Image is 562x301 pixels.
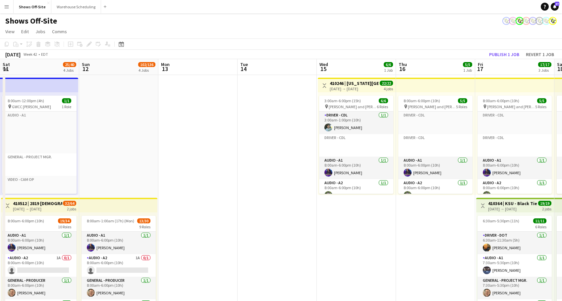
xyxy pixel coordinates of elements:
span: View [5,29,15,35]
span: 6 Roles [535,224,546,229]
app-card-role: Audio - A11/18:00am-6:00pm (10h)[PERSON_NAME] [478,157,552,179]
span: Comms [52,29,67,35]
div: 4 Jobs [139,68,155,73]
div: [DATE] [5,51,21,58]
span: [PERSON_NAME] and [PERSON_NAME] Convocation Center [329,104,377,109]
span: [PERSON_NAME] and [PERSON_NAME] Convocation Center [487,104,535,109]
span: 11/11 [533,218,546,223]
span: Edit [21,29,29,35]
app-card-role: General - Producer1/18:00am-6:00pm (10h)[PERSON_NAME] [82,277,156,299]
span: Jobs [35,29,45,35]
span: GWCC [PERSON_NAME] [12,104,51,109]
app-card-role-placeholder: General - Project Mgr. [2,153,77,176]
span: 16 [398,65,407,73]
div: 3 Jobs [538,68,551,73]
div: 1 Job [463,68,472,73]
div: EDT [41,52,48,57]
span: Sun [82,61,90,67]
app-card-role: General - Producer1/18:00am-6:00pm (10h)[PERSON_NAME] [2,277,77,299]
span: Tue [240,61,248,67]
span: 5/5 [463,62,472,67]
div: [DATE] → [DATE] [488,206,537,211]
span: 13 [160,65,170,73]
div: [DATE] → [DATE] [330,86,379,91]
span: Fri [478,61,483,67]
app-card-role: Audio - A11/18:00am-6:00pm (10h)[PERSON_NAME] [319,157,393,179]
span: 8:00am-6:00pm (10h) [404,98,440,103]
app-card-role: Audio - A21A0/18:00am-6:00pm (10h) [2,254,77,277]
span: 10 Roles [58,224,71,229]
app-user-avatar: Labor Coordinator [529,17,537,25]
span: 5/5 [537,98,546,103]
app-card-role: Audio - A21/18:00am-6:00pm (10h)[PERSON_NAME] [319,179,393,202]
span: Mon [161,61,170,67]
span: 13/30 [137,218,150,223]
app-card-role: Driver - CDL1/13:00am-1:00pm (10h)[PERSON_NAME] [319,112,393,134]
app-user-avatar: Labor Coordinator [509,17,517,25]
span: 14 [239,65,248,73]
a: Comms [49,27,70,36]
div: [DATE] → [DATE] [13,206,62,211]
button: Revert 1 job [523,50,557,59]
app-card-role-placeholder: Driver - CDL [398,112,473,134]
app-user-avatar: Labor Coordinator [516,17,524,25]
app-card-role: Audio - A21/18:00am-6:00pm (10h)[PERSON_NAME] [478,179,552,202]
app-job-card: 8:00am-6:00pm (10h)5/5 [PERSON_NAME] and [PERSON_NAME] Convocation Center5 RolesDriver - CDLDrive... [478,96,552,194]
button: Shows Off-Site [14,0,51,13]
span: 1 Role [62,104,71,109]
span: 5/5 [458,98,467,103]
app-card-role-placeholder: Driver - CDL [478,112,552,134]
app-card-role: Audio - A11/17:30am-5:30pm (10h)[PERSON_NAME] [478,254,552,277]
a: 27 [551,3,559,11]
button: Publish 1 job [486,50,522,59]
span: Week 42 [22,52,38,57]
app-user-avatar: Labor Coordinator [542,17,550,25]
div: 8:00am-6:00pm (10h)5/5 [PERSON_NAME] and [PERSON_NAME] Convocation Center5 RolesDriver - CDLDrive... [398,96,473,194]
span: 25/40 [63,62,76,67]
span: 6/6 [384,62,393,67]
app-user-avatar: Labor Coordinator [535,17,543,25]
span: 19/19 [538,201,551,206]
span: 8:00am-6:00pm (10h) [8,218,44,223]
span: Wed [319,61,328,67]
div: 2 jobs [67,206,76,211]
a: View [3,27,17,36]
a: Jobs [33,27,48,36]
span: 8:00am-1:00am (17h) (Mon) [87,218,134,223]
span: 12 [81,65,90,73]
h3: 410512 | 2819 [DEMOGRAPHIC_DATA] GWCC ACCESS 2025 [13,200,62,206]
app-card-role-placeholder: Driver - CDL [319,134,393,157]
div: 8:00am-12:00pm (4h)1/1 GWCC [PERSON_NAME]1 RoleAudio - A1General - Project Mgr.Video - Cam Op [2,96,77,194]
span: 8:00am-12:00pm (4h) [8,98,44,103]
span: 102/136 [138,62,155,67]
span: 6 Roles [377,104,388,109]
span: 32/64 [63,201,76,206]
app-card-role-placeholder: Driver - CDL [398,134,473,157]
app-card-role: Audio - A21A0/18:00am-6:00pm (10h) [82,254,156,277]
span: 17 [477,65,483,73]
span: [PERSON_NAME] and [PERSON_NAME] Convocation Center [408,104,456,109]
span: 11 [2,65,10,73]
span: 19/34 [58,218,71,223]
span: 5 Roles [535,104,546,109]
span: Sat [3,61,10,67]
app-user-avatar: Labor Coordinator [502,17,510,25]
span: 22/22 [380,81,393,86]
span: 6:30am-5:30pm (11h) [483,218,519,223]
app-card-role: Audio - A11/18:00am-6:00pm (10h)[PERSON_NAME] [82,232,156,254]
app-user-avatar: Labor Coordinator [549,17,557,25]
app-job-card: 3:00am-6:00pm (15h)6/6 [PERSON_NAME] and [PERSON_NAME] Convocation Center6 RolesDriver - CDL1/13:... [319,96,393,194]
app-card-role: General - Project Mgr.1/17:30am-5:30pm (10h)[PERSON_NAME] [478,277,552,299]
button: Warehouse Scheduling [51,0,101,13]
app-card-role: Driver - DOT1/16:30am-11:30am (5h)[PERSON_NAME] [478,232,552,254]
a: Edit [19,27,31,36]
app-card-role-placeholder: Audio - A1 [2,112,77,153]
h3: 410364 | KSU - Black Tie Gala - 2025 [488,200,537,206]
div: 4 jobs [384,86,393,91]
h1: Shows Off-Site [5,16,57,26]
div: 4 Jobs [63,68,76,73]
app-card-role: Audio - A11/18:00am-6:00pm (10h)[PERSON_NAME] [2,232,77,254]
div: 1 Job [384,68,393,73]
